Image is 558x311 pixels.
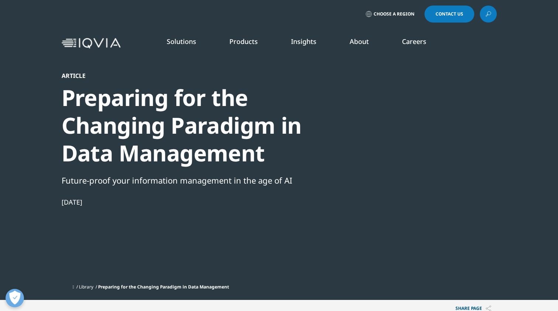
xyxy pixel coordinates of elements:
[402,37,426,46] a: Careers
[6,289,24,307] button: Open Preferences
[291,37,316,46] a: Insights
[374,11,415,17] span: Choose a Region
[124,26,497,61] nav: Primary
[62,198,315,206] div: [DATE]
[62,38,121,49] img: IQVIA Healthcare Information Technology and Pharma Clinical Research Company
[229,37,258,46] a: Products
[79,284,93,290] a: Library
[350,37,369,46] a: About
[167,37,196,46] a: Solutions
[424,6,474,23] a: Contact Us
[98,284,229,290] span: Preparing for the Changing Paradigm in Data Management
[436,12,463,16] span: Contact Us
[62,72,315,79] div: Article
[62,174,315,187] div: Future-proof your information management in the age of AI
[62,84,315,167] div: Preparing for the Changing Paradigm in Data Management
